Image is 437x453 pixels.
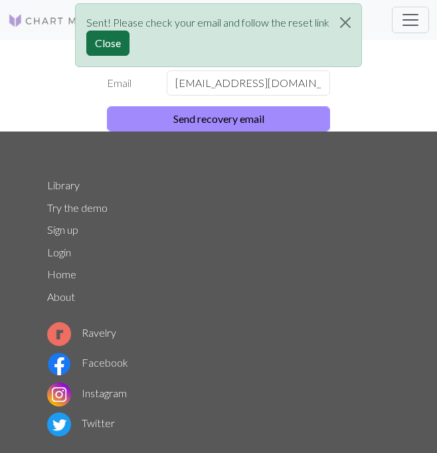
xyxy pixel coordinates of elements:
[47,416,115,429] a: Twitter
[47,387,127,399] a: Instagram
[47,326,116,339] a: Ravelry
[329,4,361,41] button: Close
[47,179,80,191] a: Library
[47,322,71,346] img: Ravelry logo
[47,352,71,376] img: Facebook logo
[86,15,329,31] p: Sent! Please check your email and follow the reset link
[86,31,130,56] button: Close
[47,268,76,280] a: Home
[47,412,71,436] img: Twitter logo
[47,201,108,214] a: Try the demo
[47,356,128,369] a: Facebook
[47,223,78,236] a: Sign up
[99,70,159,96] label: Email
[107,106,330,132] button: Send recovery email
[47,246,71,258] a: Login
[47,290,75,303] a: About
[47,383,71,407] img: Instagram logo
